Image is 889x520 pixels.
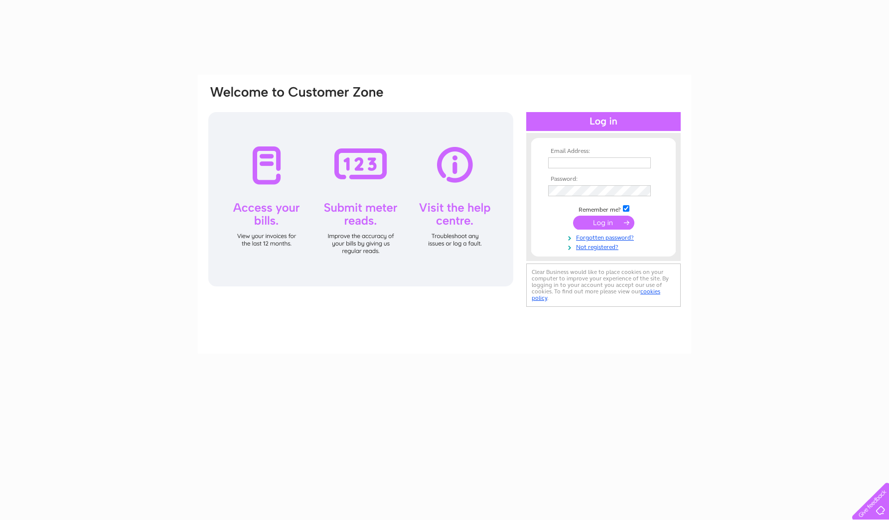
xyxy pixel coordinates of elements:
th: Email Address: [546,148,661,155]
input: Submit [573,216,634,230]
th: Password: [546,176,661,183]
div: Clear Business would like to place cookies on your computer to improve your experience of the sit... [526,263,681,307]
a: Forgotten password? [548,232,661,242]
a: cookies policy [532,288,660,301]
a: Not registered? [548,242,661,251]
td: Remember me? [546,204,661,214]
